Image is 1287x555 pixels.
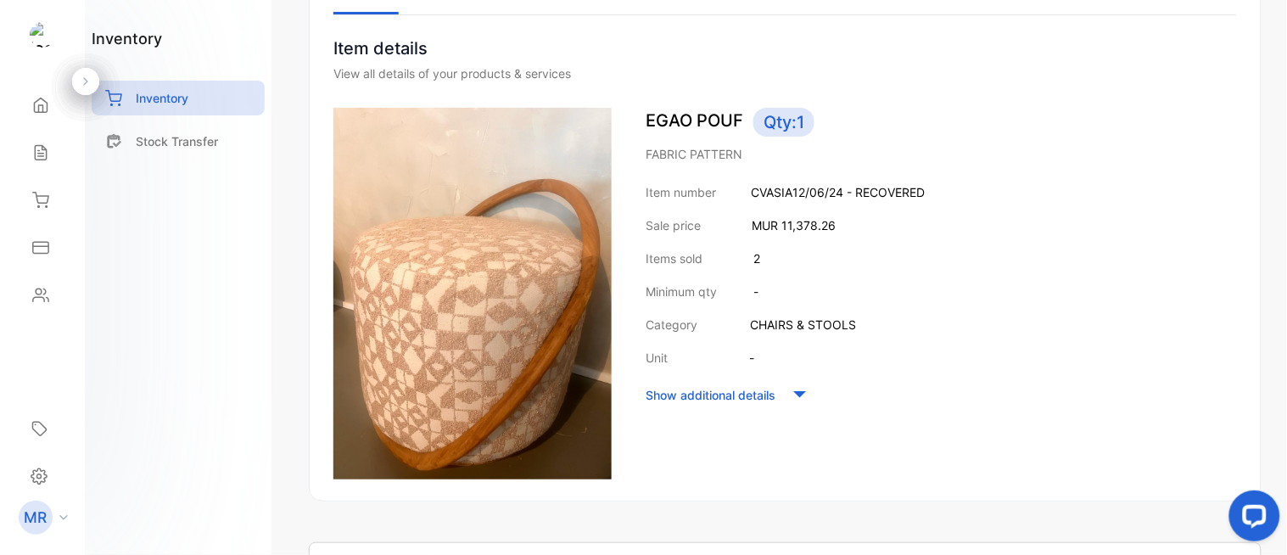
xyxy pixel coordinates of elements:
[750,316,856,334] p: CHAIRS & STOOLS
[92,27,162,50] h1: inventory
[333,108,612,479] img: item
[753,249,760,267] p: 2
[646,216,701,234] p: Sale price
[1216,484,1287,555] iframe: LiveChat chat widget
[646,386,775,404] p: Show additional details
[749,349,754,367] p: -
[646,108,1237,137] p: EGAO POUF
[646,349,668,367] p: Unit
[646,145,1237,163] p: FABRIC PATTERN
[646,283,717,300] p: Minimum qty
[92,124,265,159] a: Stock Transfer
[646,316,697,334] p: Category
[646,249,702,267] p: Items sold
[646,183,716,201] p: Item number
[136,89,188,107] p: Inventory
[333,64,1237,82] div: View all details of your products & services
[752,218,836,233] span: MUR 11,378.26
[753,283,758,300] p: -
[30,22,55,48] img: logo
[136,132,218,150] p: Stock Transfer
[25,507,48,529] p: MR
[333,36,1237,61] p: Item details
[753,108,814,137] span: Qty: 1
[92,81,265,115] a: Inventory
[751,183,925,201] p: CVASIA12/06/24 - RECOVERED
